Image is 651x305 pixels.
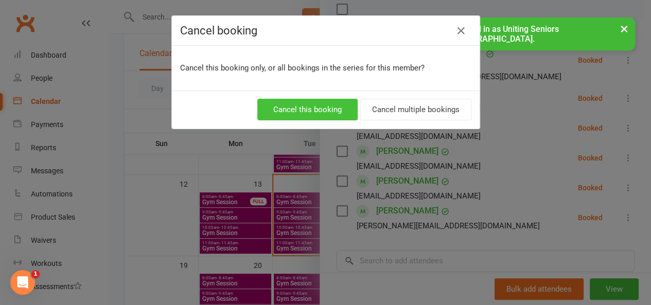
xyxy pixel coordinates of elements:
[10,270,35,295] iframe: Intercom live chat
[360,99,471,120] button: Cancel multiple bookings
[180,62,471,74] p: Cancel this booking only, or all bookings in the series for this member?
[31,270,40,278] span: 1
[180,24,471,37] h4: Cancel booking
[257,99,358,120] button: Cancel this booking
[453,23,469,39] button: Close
